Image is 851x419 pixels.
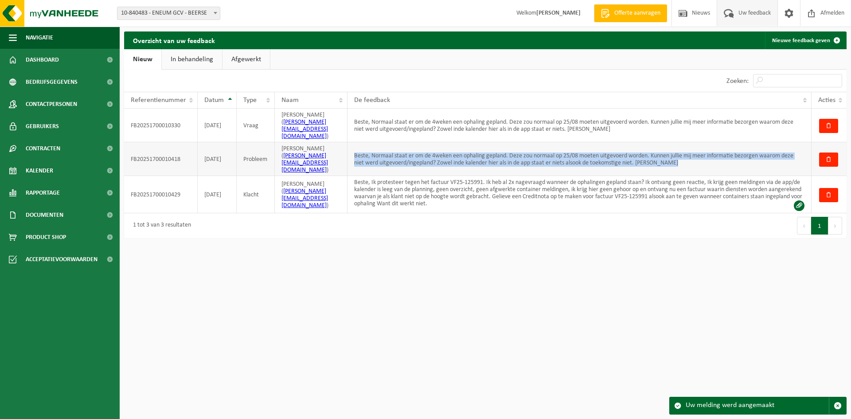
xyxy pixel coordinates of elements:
[26,71,78,93] span: Bedrijfsgegevens
[198,176,237,213] td: [DATE]
[124,49,161,70] a: Nieuw
[686,397,829,414] div: Uw melding werd aangemaakt
[129,218,191,234] div: 1 tot 3 van 3 resultaten
[198,142,237,176] td: [DATE]
[124,176,198,213] td: FB20251700010429
[347,109,812,142] td: Beste, Normaal staat er om de 4weken een ophaling gepland. Deze zou normaal op 25/08 moeten uitge...
[275,142,347,176] td: [PERSON_NAME] ( )
[828,217,842,235] button: Next
[26,182,60,204] span: Rapportage
[281,119,328,140] a: [PERSON_NAME][EMAIL_ADDRESS][DOMAIN_NAME]
[204,97,224,104] span: Datum
[281,153,328,173] a: [PERSON_NAME][EMAIL_ADDRESS][DOMAIN_NAME]
[243,97,257,104] span: Type
[26,115,59,137] span: Gebruikers
[26,27,53,49] span: Navigatie
[237,109,275,142] td: Vraag
[765,31,846,49] a: Nieuwe feedback geven
[223,49,270,70] a: Afgewerkt
[237,176,275,213] td: Klacht
[354,97,390,104] span: De feedback
[117,7,220,20] span: 10-840483 - ENEUM GCV - BEERSE
[131,97,186,104] span: Referentienummer
[124,109,198,142] td: FB20251700010330
[237,142,275,176] td: Probleem
[198,109,237,142] td: [DATE]
[26,137,60,160] span: Contracten
[347,142,812,176] td: Beste, Normaal staat er om de 4weken een ophaling gepland. Deze zou normaal op 25/08 moeten uitge...
[281,188,328,209] a: [PERSON_NAME][EMAIL_ADDRESS][DOMAIN_NAME]
[117,7,220,20] span: 10-840483 - ENEUM GCV - BEERSE
[26,204,63,226] span: Documenten
[281,97,299,104] span: Naam
[124,142,198,176] td: FB20251700010418
[26,226,66,248] span: Product Shop
[275,109,347,142] td: [PERSON_NAME] ( )
[811,217,828,235] button: 1
[726,78,749,85] label: Zoeken:
[594,4,667,22] a: Offerte aanvragen
[536,10,581,16] strong: [PERSON_NAME]
[612,9,663,18] span: Offerte aanvragen
[347,176,812,213] td: Beste, Ik protesteer tegen het factuur VF25-125991. Ik heb al 2x nagevraagd wanneer de ophalingen...
[26,49,59,71] span: Dashboard
[275,176,347,213] td: [PERSON_NAME] ( )
[26,160,53,182] span: Kalender
[797,217,811,235] button: Previous
[26,248,98,270] span: Acceptatievoorwaarden
[818,97,835,104] span: Acties
[162,49,222,70] a: In behandeling
[26,93,77,115] span: Contactpersonen
[124,31,224,49] h2: Overzicht van uw feedback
